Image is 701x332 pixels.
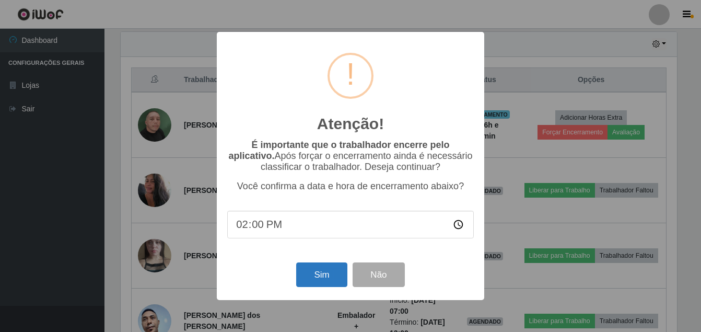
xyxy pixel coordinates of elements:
b: É importante que o trabalhador encerre pelo aplicativo. [228,140,449,161]
button: Não [353,262,404,287]
p: Você confirma a data e hora de encerramento abaixo? [227,181,474,192]
p: Após forçar o encerramento ainda é necessário classificar o trabalhador. Deseja continuar? [227,140,474,173]
button: Sim [296,262,347,287]
h2: Atenção! [317,115,384,133]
